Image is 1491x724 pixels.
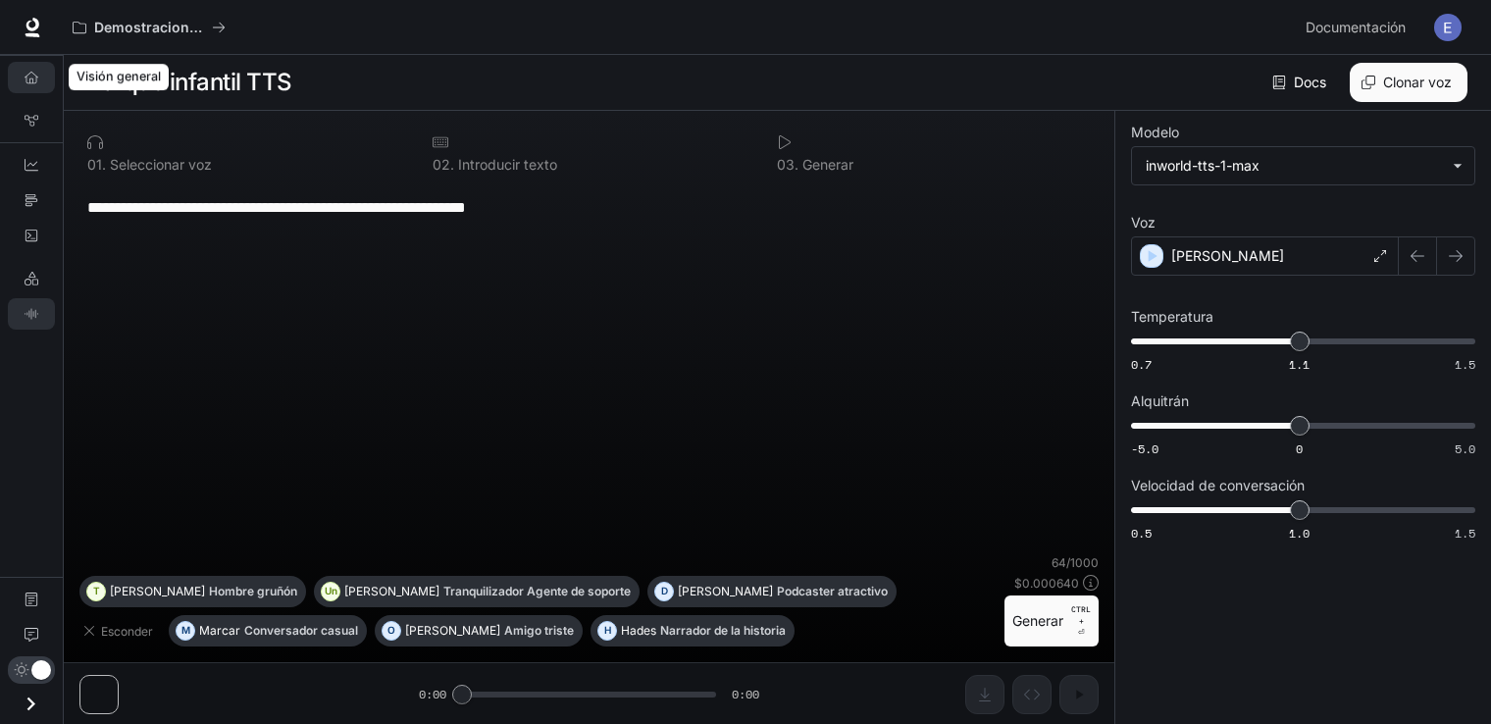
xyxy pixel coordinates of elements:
div: inworld-tts-1-max [1146,156,1443,176]
span: 1.0 [1289,525,1310,542]
span: -5.0 [1131,440,1158,457]
p: Hombre gruñón [209,586,297,597]
font: Clonar voz [1383,71,1452,95]
div: M [177,615,194,646]
button: O[PERSON_NAME]Amigo triste [375,615,583,646]
p: Narrador de la historia [660,625,786,637]
button: T[PERSON_NAME]Hombre gruñón [79,576,306,607]
button: GenerarCTRL +⏎ [1004,595,1099,646]
p: Tranquilizador Agente de soporte [443,586,631,597]
p: Velocidad de conversación [1131,479,1305,492]
p: CTRL + [1071,603,1091,627]
button: Clonar voz [1350,63,1467,102]
span: 0.7 [1131,356,1152,373]
p: Alquitrán [1131,394,1189,408]
span: Documentación [1306,16,1406,40]
font: 0.000640 [1022,576,1079,591]
div: inworld-tts-1-max [1132,147,1474,184]
a: Paneles [8,149,55,181]
span: 0 [1296,440,1303,457]
a: Trozas [8,220,55,251]
a: Visión general [8,62,55,93]
button: D[PERSON_NAME]Podcaster atractivo [647,576,897,607]
button: MMarcarConversador casual [169,615,367,646]
p: [PERSON_NAME] [344,586,439,597]
button: Avatar de usuario [1428,8,1467,47]
img: Avatar de usuario [1434,14,1462,41]
font: Seleccionar voz [110,156,212,173]
span: Alternar modo oscuro [31,658,51,680]
p: [PERSON_NAME] [1171,246,1284,266]
a: Docs [1268,63,1334,102]
p: [PERSON_NAME] [110,586,205,597]
p: 64 / 1000 [1052,554,1099,571]
a: Documentación [1298,8,1420,47]
h1: Parque infantil TTS [87,63,292,102]
span: 1.5 [1455,356,1475,373]
font: Esconder [101,621,153,642]
a: Parque infantil LLM [8,263,55,294]
p: [PERSON_NAME] [678,586,773,597]
div: Visión general [69,64,169,90]
p: 0 2 . [433,158,454,172]
p: Voz [1131,216,1156,230]
button: Todos los espacios de trabajo [64,8,234,47]
font: Docs [1294,71,1326,95]
p: 0 1 . [87,158,106,172]
a: Parque infantil TTS [8,298,55,330]
a: Rastros [8,184,55,216]
p: Temperatura [1131,310,1213,324]
div: O [383,615,400,646]
button: Esconder [79,615,161,646]
a: Documentación [8,584,55,615]
p: Marcar [199,625,240,637]
div: D [655,576,673,607]
p: Demostraciones de IA en el mundo [94,20,204,36]
p: Modelo [1131,126,1179,139]
span: 1.1 [1289,356,1310,373]
p: $ [1014,575,1079,592]
button: Un[PERSON_NAME]Tranquilizador Agente de soporte [314,576,640,607]
p: Amigo triste [504,625,574,637]
p: Podcaster atractivo [777,586,888,597]
font: ⏎ [1078,628,1085,637]
button: HHadesNarrador de la historia [591,615,795,646]
a: Registro de gráficos [8,105,55,136]
p: Hades [621,625,656,637]
font: Generar [802,156,853,173]
div: H [598,615,616,646]
button: Cajón abierto [9,684,53,724]
p: Conversador casual [244,625,358,637]
span: 1.5 [1455,525,1475,542]
span: 5.0 [1455,440,1475,457]
a: Retroalimentación [8,619,55,650]
div: T [87,576,105,607]
div: Un [322,576,339,607]
font: Introducir texto [458,156,557,173]
p: 0 3 . [777,158,798,172]
p: [PERSON_NAME] [405,625,500,637]
span: 0.5 [1131,525,1152,542]
font: Generar [1012,609,1063,634]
